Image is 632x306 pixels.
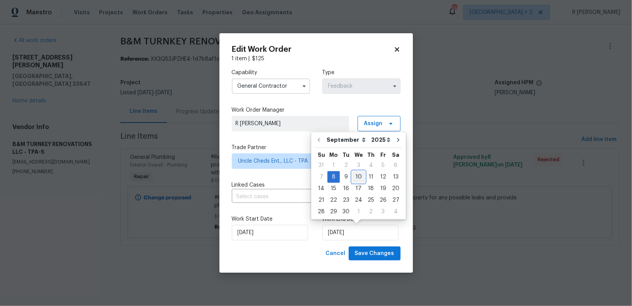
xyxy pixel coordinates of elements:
div: 12 [377,172,389,182]
div: Thu Sep 04 2025 [365,160,377,171]
h2: Edit Work Order [232,46,394,53]
div: 21 [315,195,327,206]
div: Wed Sep 10 2025 [352,171,365,183]
label: Type [322,69,401,76]
div: 28 [315,206,327,217]
abbr: Friday [380,152,386,158]
div: 4 [389,206,402,217]
div: Tue Sep 02 2025 [340,160,352,171]
div: Sat Sep 27 2025 [389,194,402,206]
div: 2 [365,206,377,217]
div: 9 [340,172,352,182]
div: 30 [340,206,352,217]
div: 3 [377,206,389,217]
div: 22 [327,195,340,206]
div: Sat Sep 20 2025 [389,183,402,194]
div: Sun Sep 14 2025 [315,183,327,194]
div: 3 [352,160,365,171]
div: 29 [327,206,340,217]
div: Sat Sep 06 2025 [389,160,402,171]
div: Sun Aug 31 2025 [315,160,327,171]
div: 25 [365,195,377,206]
div: 8 [327,172,340,182]
span: Cancel [326,249,346,258]
div: Thu Oct 02 2025 [365,206,377,218]
div: Sat Oct 04 2025 [389,206,402,218]
div: Mon Sep 29 2025 [327,206,340,218]
div: 2 [340,160,352,171]
div: Fri Sep 26 2025 [377,194,389,206]
abbr: Wednesday [355,152,363,158]
input: Select cases [232,191,379,203]
span: $ 125 [252,56,265,61]
button: Go to previous month [313,132,325,148]
div: 16 [340,183,352,194]
div: Tue Sep 30 2025 [340,206,352,218]
div: 4 [365,160,377,171]
span: Save Changes [355,249,394,258]
div: Tue Sep 23 2025 [340,194,352,206]
button: Save Changes [349,246,401,261]
div: Thu Sep 25 2025 [365,194,377,206]
input: Select... [322,78,401,94]
div: Mon Sep 22 2025 [327,194,340,206]
div: Sat Sep 13 2025 [389,171,402,183]
span: Assign [364,120,383,127]
div: Wed Sep 17 2025 [352,183,365,194]
abbr: Tuesday [343,152,349,158]
span: Linked Cases [232,181,265,189]
label: Capability [232,69,310,76]
div: Fri Sep 05 2025 [377,160,389,171]
div: 13 [389,172,402,182]
abbr: Monday [329,152,338,158]
abbr: Sunday [318,152,325,158]
div: 7 [315,172,327,182]
span: Uncle Cheds Ent., LLC - TPA [238,157,383,165]
abbr: Thursday [367,152,375,158]
div: 1 [352,206,365,217]
div: 5 [377,160,389,171]
div: Wed Sep 03 2025 [352,160,365,171]
div: Wed Sep 24 2025 [352,194,365,206]
span: R [PERSON_NAME] [236,120,345,127]
input: Select... [232,78,310,94]
button: Show options [390,82,399,91]
button: Show options [300,82,309,91]
div: 17 [352,183,365,194]
select: Month [325,134,369,146]
div: Sun Sep 21 2025 [315,194,327,206]
div: 23 [340,195,352,206]
div: 1 [327,160,340,171]
abbr: Saturday [392,152,399,158]
div: Mon Sep 08 2025 [327,171,340,183]
div: Thu Sep 18 2025 [365,183,377,194]
div: 27 [389,195,402,206]
div: 6 [389,160,402,171]
div: 10 [352,172,365,182]
input: M/D/YYYY [322,225,399,240]
div: Fri Oct 03 2025 [377,206,389,218]
div: Mon Sep 01 2025 [327,160,340,171]
div: 26 [377,195,389,206]
div: Wed Oct 01 2025 [352,206,365,218]
div: Sun Sep 07 2025 [315,171,327,183]
div: Tue Sep 16 2025 [340,183,352,194]
div: 19 [377,183,389,194]
div: Tue Sep 09 2025 [340,171,352,183]
button: Cancel [323,246,349,261]
div: 24 [352,195,365,206]
label: Work Order Manager [232,106,401,114]
div: 14 [315,183,327,194]
div: Sun Sep 28 2025 [315,206,327,218]
div: 1 item | [232,55,401,63]
div: 15 [327,183,340,194]
div: 31 [315,160,327,171]
div: 11 [365,172,377,182]
select: Year [369,134,392,146]
div: Thu Sep 11 2025 [365,171,377,183]
label: Trade Partner [232,144,401,151]
div: 18 [365,183,377,194]
div: 20 [389,183,402,194]
div: Mon Sep 15 2025 [327,183,340,194]
div: Fri Sep 12 2025 [377,171,389,183]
